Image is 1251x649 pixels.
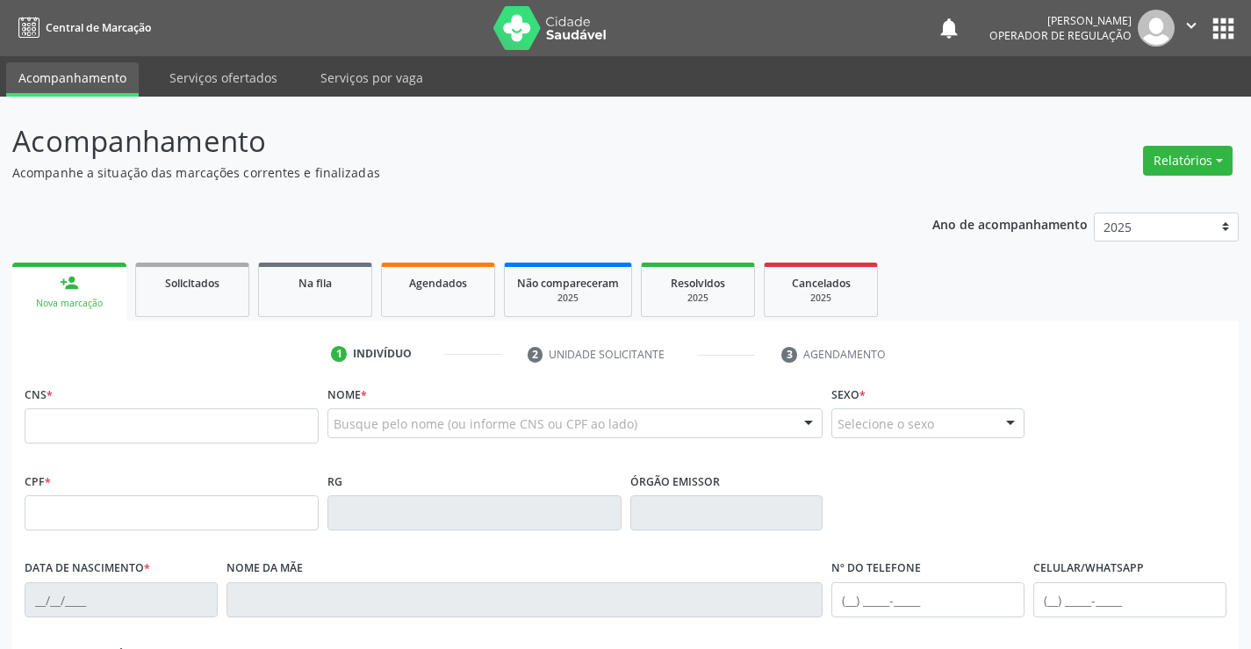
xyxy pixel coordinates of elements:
input: __/__/____ [25,582,218,617]
div: [PERSON_NAME] [989,13,1132,28]
label: Data de nascimento [25,555,150,582]
label: Nome [327,381,367,408]
input: (__) _____-_____ [1033,582,1226,617]
label: Nome da mãe [226,555,303,582]
input: (__) _____-_____ [831,582,1025,617]
span: Busque pelo nome (ou informe CNS ou CPF ao lado) [334,415,637,433]
div: 1 [331,346,347,362]
label: CPF [25,468,51,495]
span: Resolvidos [671,276,725,291]
span: Agendados [409,276,467,291]
div: 2025 [777,292,865,305]
i:  [1182,16,1201,35]
span: Selecione o sexo [838,415,934,433]
span: Não compareceram [517,276,619,291]
label: CNS [25,381,53,408]
p: Acompanhe a situação das marcações correntes e finalizadas [12,163,871,182]
span: Na fila [298,276,332,291]
label: Celular/WhatsApp [1033,555,1144,582]
span: Operador de regulação [989,28,1132,43]
button: notifications [937,16,961,40]
div: Indivíduo [353,346,412,362]
label: Sexo [831,381,866,408]
p: Ano de acompanhamento [932,213,1088,234]
button: Relatórios [1143,146,1233,176]
span: Cancelados [792,276,851,291]
div: Nova marcação [25,297,114,310]
label: Nº do Telefone [831,555,921,582]
p: Acompanhamento [12,119,871,163]
a: Serviços ofertados [157,62,290,93]
button: apps [1208,13,1239,44]
div: person_add [60,273,79,292]
img: img [1138,10,1175,47]
a: Acompanhamento [6,62,139,97]
button:  [1175,10,1208,47]
div: 2025 [517,292,619,305]
a: Central de Marcação [12,13,151,42]
label: Órgão emissor [630,468,720,495]
div: 2025 [654,292,742,305]
span: Central de Marcação [46,20,151,35]
label: RG [327,468,342,495]
a: Serviços por vaga [308,62,435,93]
span: Solicitados [165,276,219,291]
